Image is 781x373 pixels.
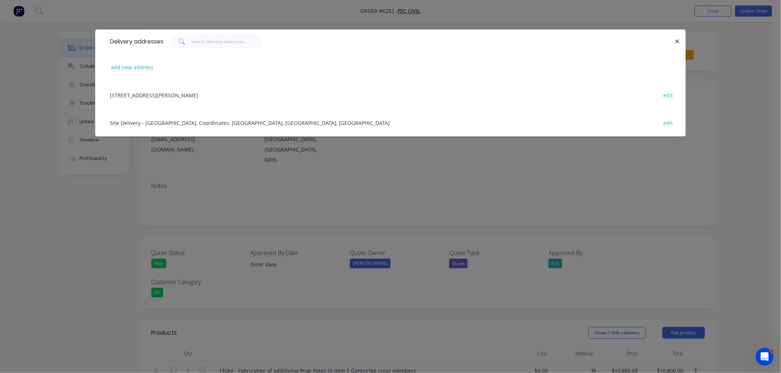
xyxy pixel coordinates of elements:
button: edit [660,90,677,100]
button: edit [660,118,677,128]
iframe: Intercom live chat [756,348,774,366]
div: Site Delivery - [GEOGRAPHIC_DATA], Coordinates: [GEOGRAPHIC_DATA], [GEOGRAPHIC_DATA], [GEOGRAPHIC... [106,109,675,136]
button: add new address [107,62,158,72]
div: [STREET_ADDRESS][PERSON_NAME] [106,81,675,109]
input: Search delivery addresses... [192,34,264,49]
div: Delivery addresses [106,30,164,53]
